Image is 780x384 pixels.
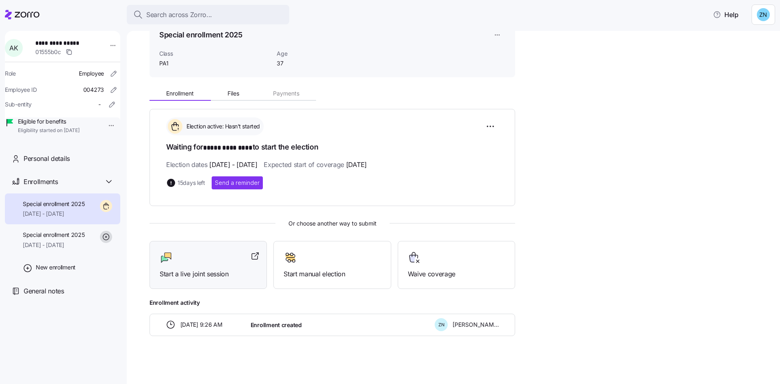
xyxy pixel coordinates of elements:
[209,160,257,170] span: [DATE] - [DATE]
[160,269,257,279] span: Start a live joint session
[166,91,194,96] span: Enrollment
[273,91,299,96] span: Payments
[35,48,61,56] span: 01555b0c
[215,179,260,187] span: Send a reminder
[18,127,80,134] span: Eligibility started on [DATE]
[277,50,358,58] span: Age
[178,179,205,187] span: 15 days left
[438,323,444,327] span: Z N
[23,241,85,249] span: [DATE] - [DATE]
[83,86,104,94] span: 004273
[166,160,257,170] span: Election dates
[184,122,260,130] span: Election active: Hasn't started
[23,210,85,218] span: [DATE] - [DATE]
[5,69,16,78] span: Role
[5,100,32,108] span: Sub-entity
[706,7,745,23] button: Help
[453,321,499,329] span: [PERSON_NAME]
[23,200,85,208] span: Special enrollment 2025
[98,100,101,108] span: -
[212,176,263,189] button: Send a reminder
[18,117,80,126] span: Eligible for benefits
[408,269,505,279] span: Waive coverage
[24,177,58,187] span: Enrollments
[251,321,302,329] span: Enrollment created
[159,59,270,67] span: PA1
[149,299,515,307] span: Enrollment activity
[346,160,367,170] span: [DATE]
[79,69,104,78] span: Employee
[127,5,289,24] button: Search across Zorro...
[277,59,358,67] span: 37
[166,142,498,153] h1: Waiting for to start the election
[24,286,64,296] span: General notes
[146,10,212,20] span: Search across Zorro...
[757,8,770,21] img: 5c518db9dac3a343d5b258230af867d6
[264,160,366,170] span: Expected start of coverage
[180,321,223,329] span: [DATE] 9:26 AM
[284,269,381,279] span: Start manual election
[9,45,18,51] span: A K
[227,91,239,96] span: Files
[149,219,515,228] span: Or choose another way to submit
[159,30,243,40] h1: Special enrollment 2025
[5,86,37,94] span: Employee ID
[24,154,70,164] span: Personal details
[36,263,76,271] span: New enrollment
[159,50,270,58] span: Class
[713,10,739,20] span: Help
[23,231,85,239] span: Special enrollment 2025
